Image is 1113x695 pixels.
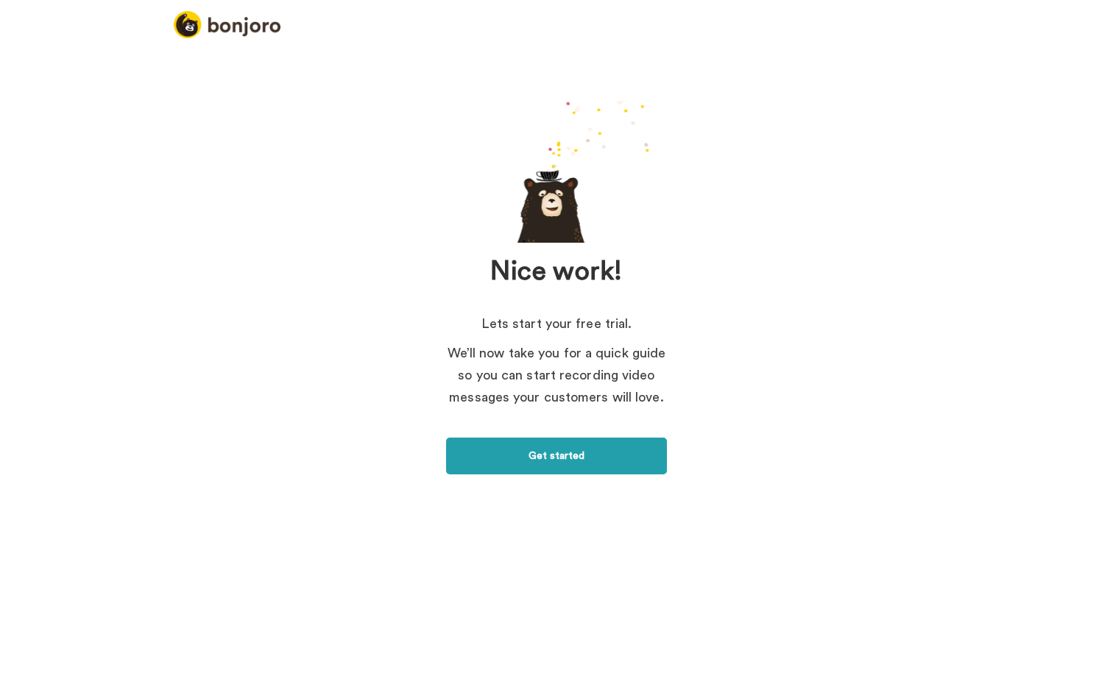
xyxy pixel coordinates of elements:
img: logo_full.png [174,11,280,38]
p: We’ll now take you for a quick guide so you can start recording video messages your customers wil... [446,342,667,408]
p: Lets start your free trial. [446,313,667,335]
h1: Nice work! [391,257,722,287]
div: animation [505,96,667,243]
a: Get started [446,438,667,474]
